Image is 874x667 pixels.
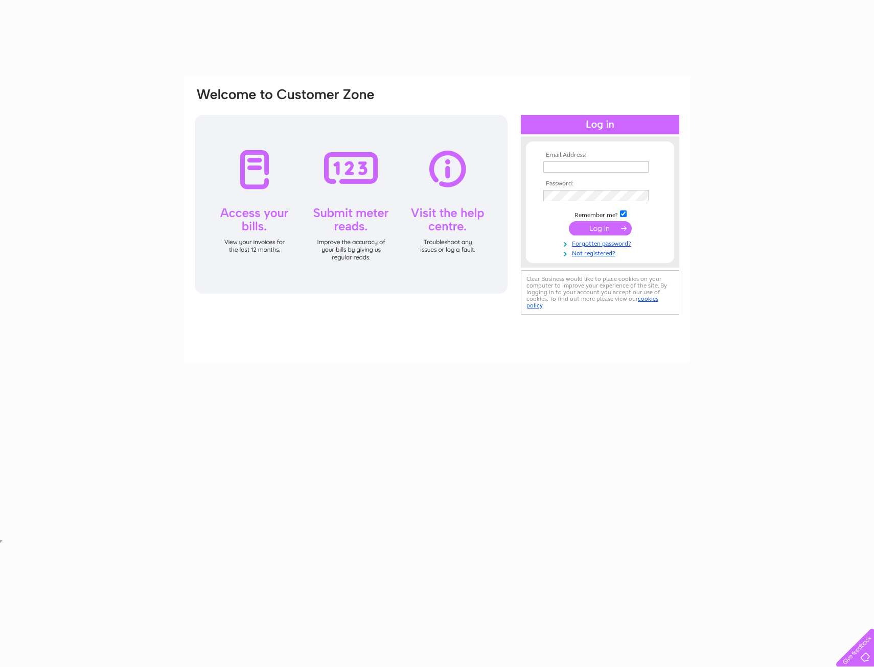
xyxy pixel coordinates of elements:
input: Submit [569,221,632,235]
a: cookies policy [526,295,658,309]
a: Forgotten password? [543,238,659,248]
a: Not registered? [543,248,659,257]
div: Clear Business would like to place cookies on your computer to improve your experience of the sit... [521,270,679,315]
th: Password: [541,180,659,187]
th: Email Address: [541,152,659,159]
td: Remember me? [541,209,659,219]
